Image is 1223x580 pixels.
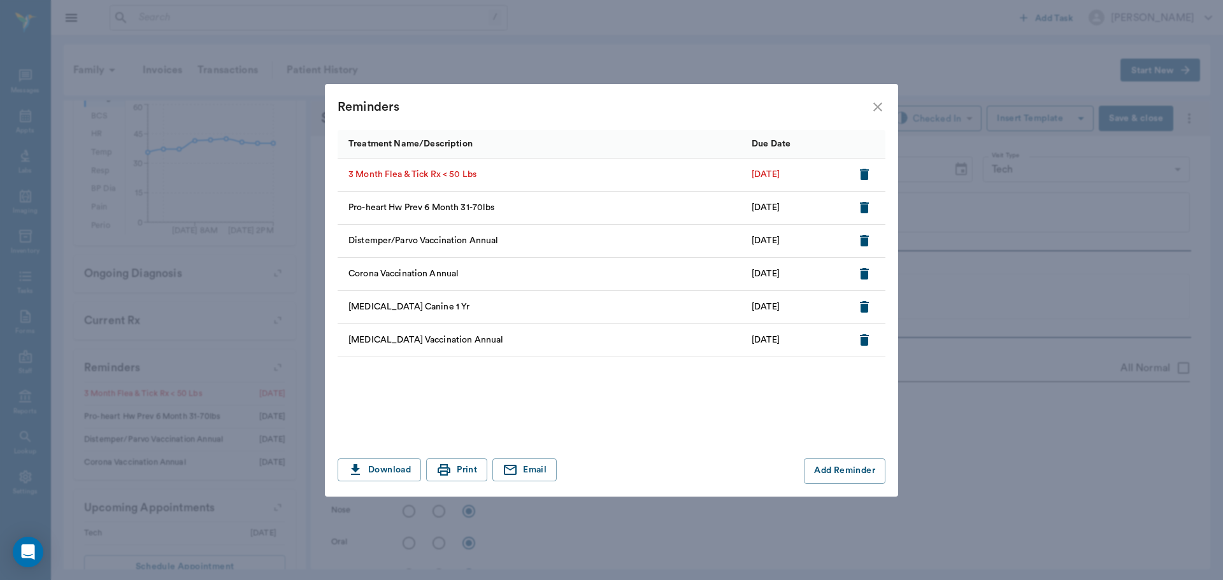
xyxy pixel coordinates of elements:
div: Due Date [752,126,790,162]
button: Add Reminder [804,458,885,484]
button: Email [492,458,557,482]
p: [MEDICAL_DATA] Vaccination Annual [348,334,503,347]
button: Download [338,458,421,482]
button: Sort [857,135,875,153]
p: [DATE] [752,168,780,181]
p: [DATE] [752,301,780,314]
p: Distemper/Parvo Vaccination Annual [348,234,498,248]
p: [MEDICAL_DATA] Canine 1 Yr [348,301,469,314]
p: [DATE] [752,234,780,248]
p: 3 Month Flea & Tick Rx < 50 Lbs [348,168,476,181]
button: Sort [794,135,812,153]
p: Pro-heart Hw Prev 6 Month 31-70lbs [348,201,494,215]
div: Open Intercom Messenger [13,537,43,567]
button: Sort [476,135,494,153]
p: [DATE] [752,334,780,347]
div: Reminders [338,97,870,117]
div: Treatment Name/Description [348,126,473,162]
div: Treatment Name/Description [338,129,745,158]
p: Corona Vaccination Annual [348,267,459,281]
button: Print [426,458,487,482]
button: close [870,99,885,115]
p: [DATE] [752,267,780,281]
p: [DATE] [752,201,780,215]
div: Due Date [745,129,847,158]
